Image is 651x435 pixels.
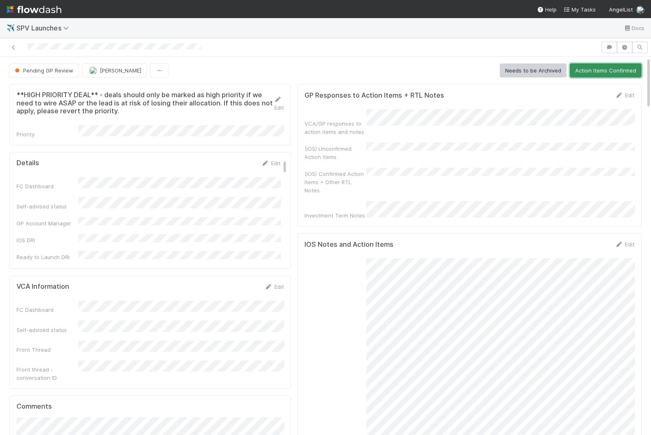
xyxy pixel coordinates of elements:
[304,241,393,249] h5: IOS Notes and Action Items
[16,365,78,382] div: Front thread - conversation ID
[16,253,78,261] div: Ready to Launch DRI
[304,145,366,161] div: (IOS) Unconfirmed Action Items
[304,91,444,100] h5: GP Responses to Action Items + RTL Notes
[304,211,366,220] div: Investment Term Notes
[274,96,284,111] a: Edit
[16,283,69,291] h5: VCA Information
[16,236,78,244] div: IOS DRI
[261,160,281,166] a: Edit
[16,202,78,210] div: Self-advised status
[636,6,644,14] img: avatar_eed832e9-978b-43e4-b51e-96e46fa5184b.png
[16,182,78,190] div: FC Dashboard
[16,219,78,227] div: GP Account Manager
[16,91,274,115] h5: **HIGH PRIORITY DEAL** - deals should only be marked as high priority if we need to wire ASAP or ...
[16,159,39,167] h5: Details
[82,63,147,77] button: [PERSON_NAME]
[16,24,73,32] span: SPV Launches
[16,402,284,411] h5: Comments
[609,6,633,13] span: AngelList
[16,326,78,334] div: Self-advised status
[570,63,642,77] button: Action Items Confirmed
[16,130,78,138] div: Priority
[7,24,15,31] span: ✈️
[265,283,284,290] a: Edit
[500,63,567,77] button: Needs to be Archived
[89,66,97,75] img: avatar_eed832e9-978b-43e4-b51e-96e46fa5184b.png
[304,119,366,136] div: VCA/GP responses to action items and notes
[537,5,557,14] div: Help
[304,170,366,194] div: (IOS) Confirmed Action Items + Other RTL Notes
[615,92,635,98] a: Edit
[615,241,635,248] a: Edit
[16,306,78,314] div: FC Dashboard
[563,5,596,14] a: My Tasks
[623,23,644,33] a: Docs
[7,2,61,16] img: logo-inverted-e16ddd16eac7371096b0.svg
[16,346,78,354] div: Front Thread
[563,6,596,13] span: My Tasks
[100,67,141,74] span: [PERSON_NAME]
